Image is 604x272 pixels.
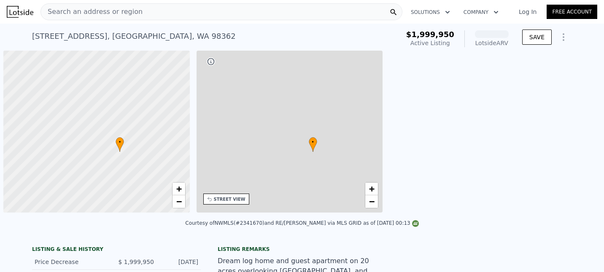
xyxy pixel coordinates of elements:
span: $1,999,950 [406,30,454,39]
a: Zoom out [365,195,378,208]
span: + [369,183,375,194]
a: Zoom out [173,195,185,208]
span: − [369,196,375,207]
button: Company [457,5,505,20]
span: $ 1,999,950 [118,259,154,265]
span: + [176,183,181,194]
a: Log In [509,8,547,16]
div: • [309,137,317,152]
span: Active Listing [410,40,450,46]
img: NWMLS Logo [412,220,419,227]
div: Courtesy of NWMLS (#2341670) and RE/[PERSON_NAME] via MLS GRID as of [DATE] 00:13 [185,220,418,226]
div: [STREET_ADDRESS] , [GEOGRAPHIC_DATA] , WA 98362 [32,30,236,42]
span: • [116,138,124,146]
a: Zoom in [365,183,378,195]
div: STREET VIEW [214,196,245,202]
span: − [176,196,181,207]
button: SAVE [522,30,552,45]
div: [DATE] [161,258,198,266]
span: Search an address or region [41,7,143,17]
a: Free Account [547,5,597,19]
button: Solutions [404,5,457,20]
span: • [309,138,317,146]
a: Zoom in [173,183,185,195]
div: Lotside ARV [475,39,509,47]
div: Price Decrease [35,258,110,266]
div: • [116,137,124,152]
button: Show Options [555,29,572,46]
img: Lotside [7,6,33,18]
div: Listing remarks [218,246,386,253]
div: LISTING & SALE HISTORY [32,246,201,254]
